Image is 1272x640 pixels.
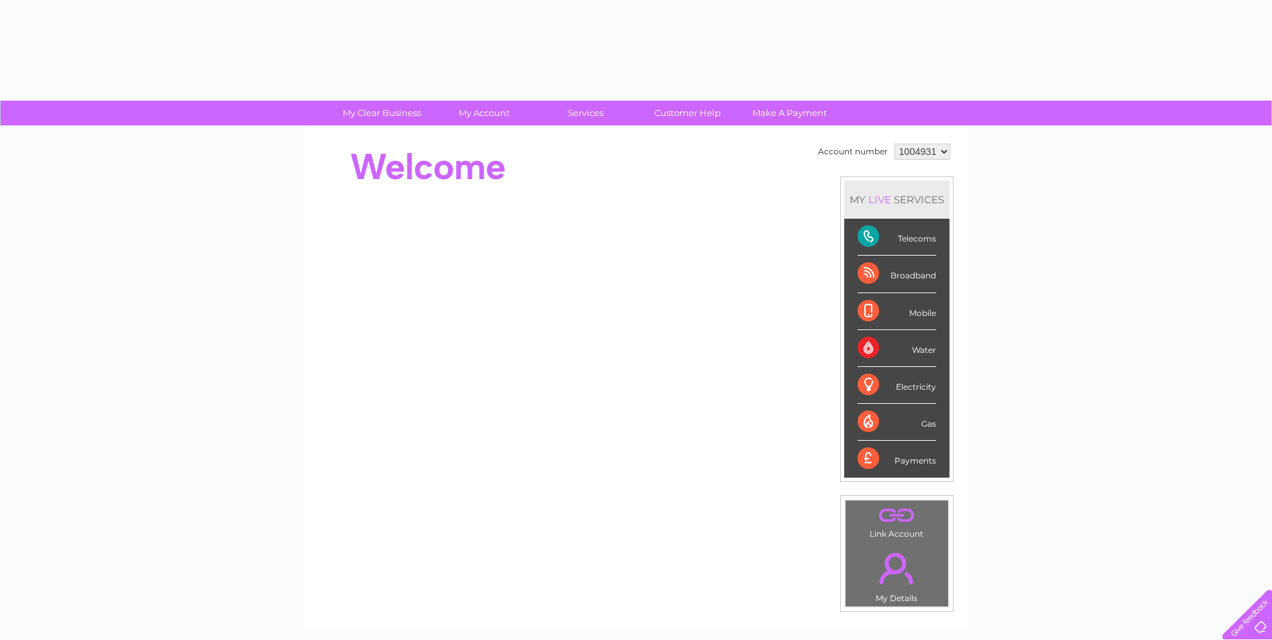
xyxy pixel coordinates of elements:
div: Mobile [858,293,936,330]
div: Broadband [858,256,936,292]
a: My Account [428,101,539,125]
td: My Details [845,541,949,607]
div: LIVE [866,193,894,206]
div: Water [858,330,936,367]
a: My Clear Business [327,101,437,125]
a: Make A Payment [734,101,845,125]
a: . [849,504,945,527]
div: Telecoms [858,219,936,256]
a: Services [530,101,641,125]
div: Electricity [858,367,936,404]
td: Link Account [845,500,949,542]
a: Customer Help [632,101,743,125]
td: Account number [815,140,891,163]
div: Payments [858,441,936,477]
a: . [849,545,945,592]
div: MY SERVICES [844,180,949,219]
div: Gas [858,404,936,441]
